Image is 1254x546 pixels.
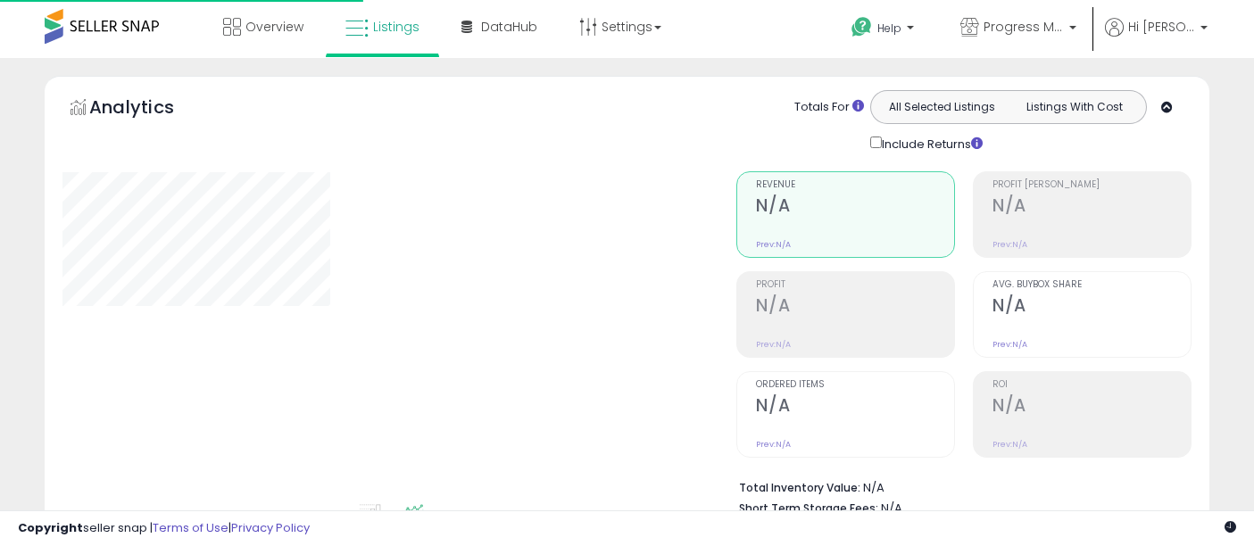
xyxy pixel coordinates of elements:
[89,95,209,124] h5: Analytics
[992,195,1191,219] h2: N/A
[1008,95,1141,119] button: Listings With Cost
[857,133,1004,153] div: Include Returns
[1128,18,1195,36] span: Hi [PERSON_NAME]
[756,239,791,250] small: Prev: N/A
[876,95,1009,119] button: All Selected Listings
[481,18,537,36] span: DataHub
[231,519,310,536] a: Privacy Policy
[245,18,303,36] span: Overview
[851,16,873,38] i: Get Help
[373,18,419,36] span: Listings
[756,180,954,190] span: Revenue
[992,439,1027,450] small: Prev: N/A
[992,280,1191,290] span: Avg. Buybox Share
[756,380,954,390] span: Ordered Items
[739,500,878,516] b: Short Term Storage Fees:
[18,519,83,536] strong: Copyright
[837,3,932,58] a: Help
[881,500,902,517] span: N/A
[756,395,954,419] h2: N/A
[756,295,954,319] h2: N/A
[992,395,1191,419] h2: N/A
[756,280,954,290] span: Profit
[739,480,860,495] b: Total Inventory Value:
[756,195,954,219] h2: N/A
[756,339,791,350] small: Prev: N/A
[992,295,1191,319] h2: N/A
[739,476,1178,497] li: N/A
[992,339,1027,350] small: Prev: N/A
[984,18,1064,36] span: Progress Matters
[794,99,864,116] div: Totals For
[18,520,310,537] div: seller snap | |
[992,180,1191,190] span: Profit [PERSON_NAME]
[153,519,228,536] a: Terms of Use
[992,380,1191,390] span: ROI
[992,239,1027,250] small: Prev: N/A
[1105,18,1208,58] a: Hi [PERSON_NAME]
[756,439,791,450] small: Prev: N/A
[877,21,901,36] span: Help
